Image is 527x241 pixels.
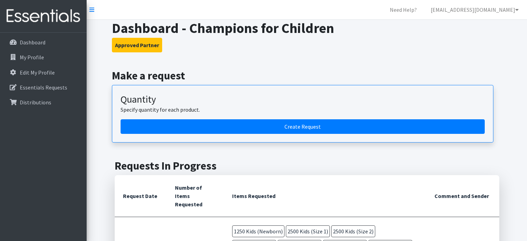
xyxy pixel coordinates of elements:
span: 1250 Kids (Newborn) [232,225,284,237]
h1: Dashboard - Champions for Children [112,20,502,36]
a: Essentials Requests [3,80,84,94]
th: Items Requested [224,175,426,217]
a: Dashboard [3,35,84,49]
p: Essentials Requests [20,84,67,91]
h3: Quantity [121,94,485,105]
span: 2500 Kids (Size 2) [331,225,375,237]
a: Distributions [3,95,84,109]
p: Specify quantity for each product. [121,105,485,114]
button: Approved Partner [112,38,162,52]
p: Dashboard [20,39,45,46]
p: Distributions [20,99,51,106]
th: Number of Items Requested [167,175,224,217]
span: 2500 Kids (Size 1) [286,225,330,237]
a: My Profile [3,50,84,64]
a: Need Help? [384,3,422,17]
th: Request Date [115,175,167,217]
a: [EMAIL_ADDRESS][DOMAIN_NAME] [425,3,524,17]
a: Create a request by quantity [121,119,485,134]
h2: Requests In Progress [115,159,499,172]
h2: Make a request [112,69,502,82]
th: Comment and Sender [426,175,499,217]
p: Edit My Profile [20,69,55,76]
img: HumanEssentials [3,5,84,28]
p: My Profile [20,54,44,61]
a: Edit My Profile [3,66,84,79]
